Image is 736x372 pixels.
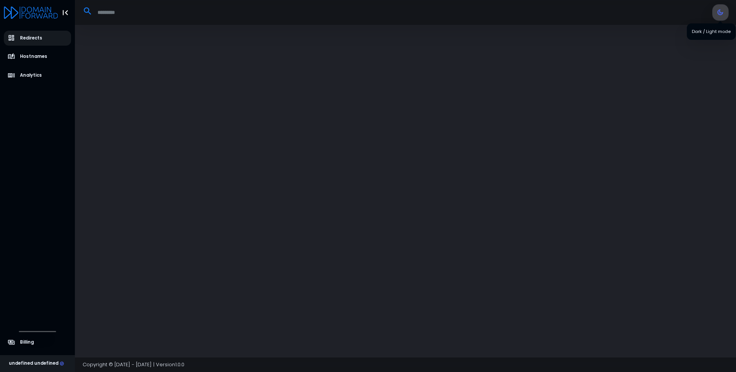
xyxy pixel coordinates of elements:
a: Logo [4,7,58,17]
span: Copyright © [DATE] - [DATE] | Version 1.0.0 [83,361,184,368]
span: Hostnames [20,53,47,60]
span: Analytics [20,72,42,79]
a: Analytics [4,68,71,83]
a: Hostnames [4,49,71,64]
a: Billing [4,335,71,350]
a: Redirects [4,31,71,46]
div: Dark / Light mode [687,23,736,40]
div: undefined undefined [9,360,64,367]
button: Toggle Aside [58,5,73,20]
span: Billing [20,339,34,346]
span: Redirects [20,35,42,41]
